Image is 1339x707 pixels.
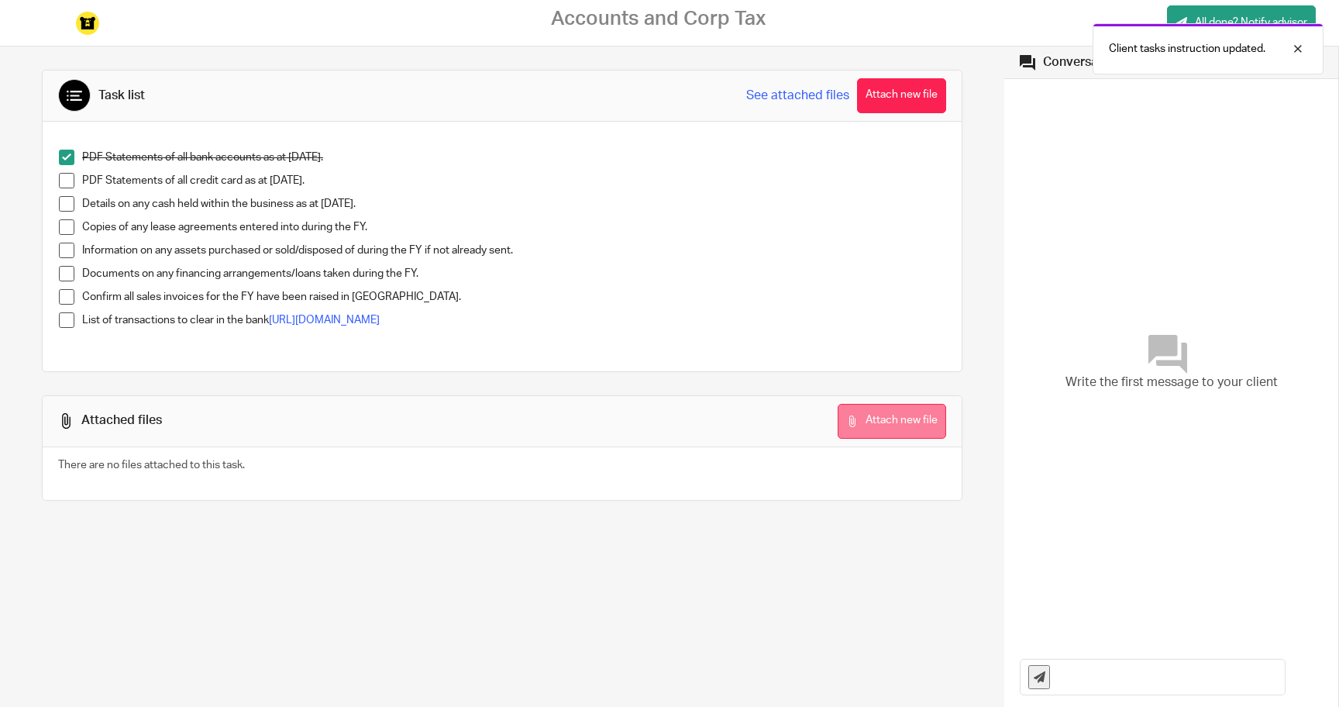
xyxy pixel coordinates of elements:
[82,173,945,188] p: PDF Statements of all credit card as at [DATE].
[838,404,946,439] button: Attach new file
[269,315,380,326] a: [URL][DOMAIN_NAME]
[746,87,849,105] a: See attached files
[1065,374,1278,391] span: Write the first message to your client
[1109,41,1265,57] p: Client tasks instruction updated.
[1167,5,1316,40] a: All done? Notify advisor
[82,312,945,328] p: List of transactions to clear in the bank
[76,12,99,35] img: Instagram%20Profile%20Image_320x320_Black%20on%20Yellow.png
[551,7,766,31] h2: Accounts and Corp Tax
[82,243,945,258] p: Information on any assets purchased or sold/disposed of during the FY if not already sent.
[82,150,945,165] p: PDF Statements of all bank accounts as at [DATE].
[81,412,162,429] div: Attached files
[82,196,945,212] p: Details on any cash held within the business as at [DATE].
[82,266,945,281] p: Documents on any financing arrangements/loans taken during the FY.
[857,78,946,113] button: Attach new file
[98,88,145,104] div: Task list
[58,460,245,471] span: There are no files attached to this task.
[82,289,945,305] p: Confirm all sales invoices for the FY have been raised in [GEOGRAPHIC_DATA].
[82,219,945,235] p: Copies of any lease agreements entered into during the FY.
